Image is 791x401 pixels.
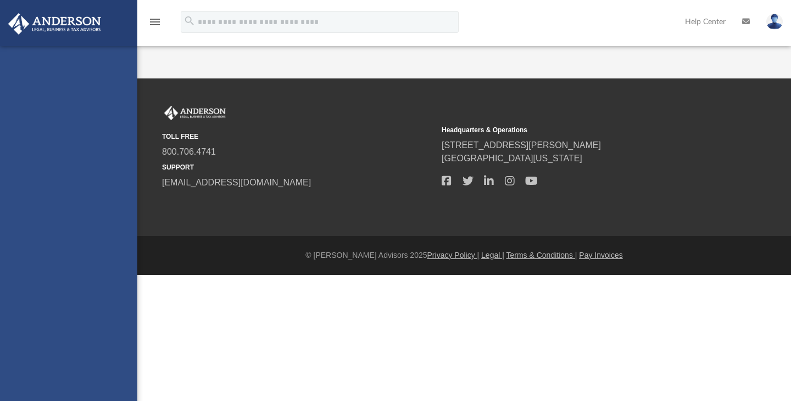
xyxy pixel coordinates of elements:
a: [EMAIL_ADDRESS][DOMAIN_NAME] [162,178,311,187]
i: menu [148,15,161,29]
small: SUPPORT [162,162,434,172]
a: Privacy Policy | [427,251,480,259]
img: User Pic [766,14,783,30]
i: search [183,15,196,27]
small: Headquarters & Operations [442,125,714,135]
a: Terms & Conditions | [506,251,577,259]
a: [GEOGRAPHIC_DATA][US_STATE] [442,154,582,163]
a: Legal | [481,251,504,259]
a: menu [148,21,161,29]
img: Anderson Advisors Platinum Portal [162,106,228,120]
a: 800.706.4741 [162,147,216,156]
small: TOLL FREE [162,132,434,142]
div: © [PERSON_NAME] Advisors 2025 [137,250,791,261]
a: Pay Invoices [579,251,622,259]
a: [STREET_ADDRESS][PERSON_NAME] [442,140,601,150]
img: Anderson Advisors Platinum Portal [5,13,104,35]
